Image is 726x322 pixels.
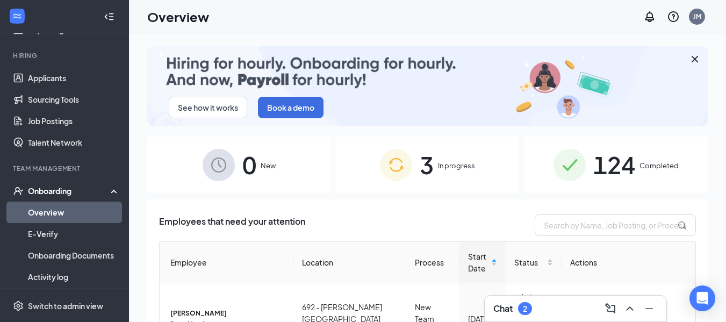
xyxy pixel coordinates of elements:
[639,160,679,171] span: Completed
[602,300,619,317] button: ComposeMessage
[604,302,617,315] svg: ComposeMessage
[28,223,120,245] a: E-Verify
[160,242,293,283] th: Employee
[520,292,553,313] span: Action Required
[562,242,695,283] th: Actions
[523,304,527,313] div: 2
[169,97,247,118] button: See how it works
[28,185,111,196] div: Onboarding
[12,11,23,22] svg: WorkstreamLogo
[514,256,545,268] span: Status
[667,10,680,23] svg: QuestionInfo
[261,160,276,171] span: New
[28,67,120,89] a: Applicants
[493,303,513,314] h3: Chat
[13,300,24,311] svg: Settings
[13,164,118,173] div: Team Management
[159,214,305,236] span: Employees that need your attention
[13,51,118,60] div: Hiring
[593,146,635,183] span: 124
[438,160,475,171] span: In progress
[28,288,120,309] a: Team
[28,300,103,311] div: Switch to admin view
[293,242,406,283] th: Location
[28,266,120,288] a: Activity log
[643,10,656,23] svg: Notifications
[406,242,459,283] th: Process
[258,97,324,118] button: Book a demo
[28,110,120,132] a: Job Postings
[147,46,708,126] img: payroll-small.gif
[693,12,701,21] div: JM
[621,300,638,317] button: ChevronUp
[147,8,209,26] h1: Overview
[623,302,636,315] svg: ChevronUp
[535,214,696,236] input: Search by Name, Job Posting, or Process
[28,132,120,153] a: Talent Network
[104,11,114,22] svg: Collapse
[689,285,715,311] div: Open Intercom Messenger
[28,245,120,266] a: Onboarding Documents
[13,185,24,196] svg: UserCheck
[28,89,120,110] a: Sourcing Tools
[420,146,434,183] span: 3
[506,242,562,283] th: Status
[28,202,120,223] a: Overview
[643,302,656,315] svg: Minimize
[468,251,489,274] span: Start Date
[641,300,658,317] button: Minimize
[688,53,701,66] svg: Cross
[170,308,285,319] span: [PERSON_NAME]
[242,146,256,183] span: 0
